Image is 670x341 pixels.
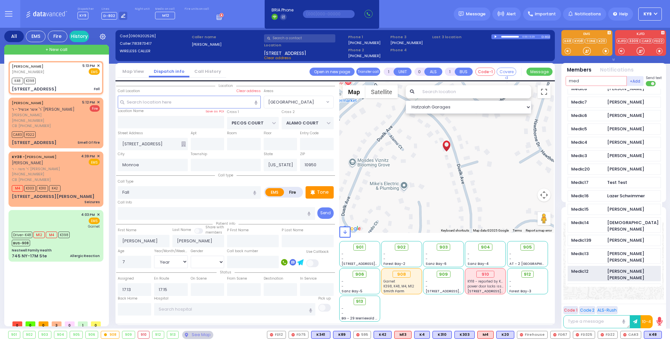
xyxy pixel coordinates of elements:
[118,296,137,301] label: Back Home
[467,289,529,294] span: [STREET_ADDRESS][PERSON_NAME]
[596,306,618,314] button: ALS-Rush
[172,227,191,233] label: Last Name
[365,85,398,98] button: Show satellite imagery
[149,68,189,74] a: Dispatch info
[348,53,380,58] label: [PHONE_NUMBER]
[97,212,100,218] span: ✕
[118,89,140,94] label: Call Location
[441,138,452,157] div: BURECH ROSENBERGER
[571,126,604,132] div: Medic5
[383,252,385,256] span: -
[529,33,535,41] div: 0:29
[644,331,662,339] div: BLS
[571,153,604,159] div: Medic3
[571,166,604,172] div: Medic20
[348,34,388,40] span: Phone 1
[82,63,95,68] span: 5:13 PM
[120,41,190,46] label: Caller:
[600,66,634,74] button: Notifications
[561,32,612,37] label: EMS
[607,126,644,132] div: [PERSON_NAME]
[282,228,303,233] label: P Last Name
[571,139,604,146] div: Medic4
[342,261,403,266] span: [STREET_ADDRESS][PERSON_NAME]
[264,96,334,108] span: BLOOMING GROVE
[162,13,169,18] span: M12
[152,331,164,338] div: 912
[341,224,362,233] img: Google
[426,256,428,261] span: -
[97,154,100,159] span: ✕
[78,7,94,11] label: Dispatcher
[12,64,44,69] a: [PERSON_NAME]
[476,271,494,278] div: 910
[509,279,511,284] span: -
[467,261,489,266] span: Sanz Bay-4
[383,289,404,294] span: Smith Farm
[509,261,558,266] span: AT - 2 [GEOGRAPHIC_DATA]
[607,153,644,159] div: [PERSON_NAME]
[571,112,604,119] div: Medic6
[509,256,511,261] span: -
[101,331,119,338] div: 908
[205,225,224,230] small: Share with
[12,112,80,118] span: [PERSON_NAME]
[383,256,385,261] span: -
[571,99,604,106] div: Medic7
[333,331,351,339] div: BLS
[318,296,331,301] label: Pick up
[627,76,644,86] button: +Add
[215,173,237,178] span: Call type
[215,83,236,88] span: Location
[12,185,23,192] span: M4
[394,68,412,76] button: UNIT
[12,166,79,172] span: ר' משה - ר' [PERSON_NAME]
[12,154,57,159] a: [PERSON_NAME]
[12,69,44,74] span: [PHONE_NUMBER]
[418,85,531,98] input: Search location
[272,7,293,13] span: BRIA Phone
[571,179,604,186] div: Medic17
[342,252,344,256] span: -
[264,152,273,157] label: State
[374,331,392,339] div: K42
[535,11,556,17] span: Important
[348,40,380,45] label: [PHONE_NUMBER]
[644,11,652,17] span: KY9
[264,96,325,108] span: BLOOMING GROVE
[217,270,235,275] span: Status
[477,331,494,339] div: ALS
[58,232,70,238] span: K398
[467,279,507,284] span: KY18 - reported by KY42
[118,249,124,254] label: Age
[191,152,207,157] label: Township
[432,34,491,40] label: Last 3 location
[432,331,452,339] div: K310
[348,47,388,53] span: Phone 2
[132,41,151,46] span: 7183873417
[646,80,656,87] label: Turn off text
[227,228,249,233] label: P First Name
[567,66,591,74] button: Members
[607,193,645,199] div: Lazer Schwimmer
[454,331,475,339] div: K303
[12,193,95,200] div: [STREET_ADDRESS][PERSON_NAME]
[571,193,604,199] div: Medic16
[426,279,428,284] span: -
[23,331,36,338] div: 902
[181,141,186,147] span: Other building occupants
[24,131,36,138] span: FD22
[617,39,627,43] a: KJFD
[265,188,284,196] label: EMS
[289,331,309,339] div: FD75
[538,85,551,98] button: Toggle fullscreen view
[89,159,100,165] span: EMS
[89,218,100,224] span: EMS
[45,46,67,53] span: + New call
[117,68,149,74] a: Map View
[563,306,578,314] button: Code 1
[341,224,362,233] a: Open this area in Google Maps (opens a new window)
[26,31,45,42] div: EMS
[237,89,261,94] label: Clear address
[607,86,644,92] div: [PERSON_NAME]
